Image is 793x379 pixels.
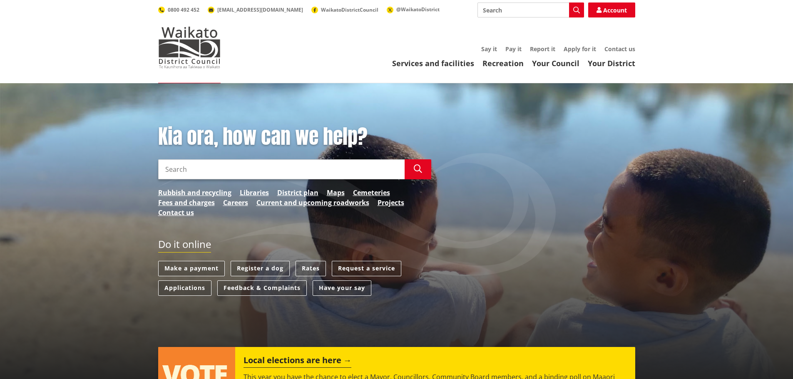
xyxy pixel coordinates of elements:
[311,6,378,13] a: WaikatoDistrictCouncil
[158,261,225,276] a: Make a payment
[158,27,221,68] img: Waikato District Council - Te Kaunihera aa Takiwaa o Waikato
[353,188,390,198] a: Cemeteries
[256,198,369,208] a: Current and upcoming roadworks
[158,159,405,179] input: Search input
[530,45,555,53] a: Report it
[327,188,345,198] a: Maps
[392,58,474,68] a: Services and facilities
[321,6,378,13] span: WaikatoDistrictCouncil
[158,188,231,198] a: Rubbish and recycling
[296,261,326,276] a: Rates
[217,280,307,296] a: Feedback & Complaints
[168,6,199,13] span: 0800 492 452
[158,125,431,149] h1: Kia ora, how can we help?
[564,45,596,53] a: Apply for it
[240,188,269,198] a: Libraries
[532,58,579,68] a: Your Council
[387,6,440,13] a: @WaikatoDistrict
[505,45,522,53] a: Pay it
[223,198,248,208] a: Careers
[244,355,351,368] h2: Local elections are here
[481,45,497,53] a: Say it
[217,6,303,13] span: [EMAIL_ADDRESS][DOMAIN_NAME]
[158,238,211,253] h2: Do it online
[588,58,635,68] a: Your District
[477,2,584,17] input: Search input
[277,188,318,198] a: District plan
[158,6,199,13] a: 0800 492 452
[158,280,211,296] a: Applications
[396,6,440,13] span: @WaikatoDistrict
[158,208,194,218] a: Contact us
[158,198,215,208] a: Fees and charges
[604,45,635,53] a: Contact us
[378,198,404,208] a: Projects
[231,261,290,276] a: Register a dog
[332,261,401,276] a: Request a service
[208,6,303,13] a: [EMAIL_ADDRESS][DOMAIN_NAME]
[313,280,371,296] a: Have your say
[588,2,635,17] a: Account
[482,58,524,68] a: Recreation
